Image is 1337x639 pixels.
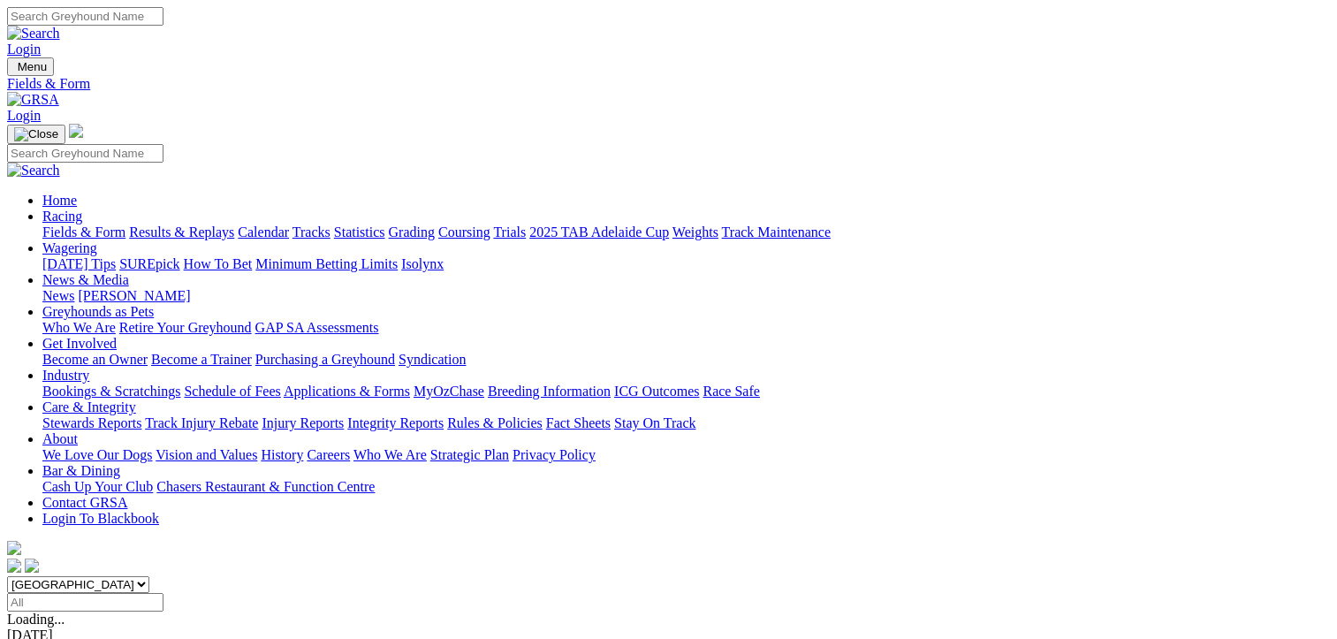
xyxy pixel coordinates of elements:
[42,288,1330,304] div: News & Media
[493,224,526,240] a: Trials
[7,26,60,42] img: Search
[42,463,120,478] a: Bar & Dining
[42,352,1330,368] div: Get Involved
[42,479,1330,495] div: Bar & Dining
[42,240,97,255] a: Wagering
[703,384,759,399] a: Race Safe
[488,384,611,399] a: Breeding Information
[614,415,695,430] a: Stay On Track
[42,511,159,526] a: Login To Blackbook
[42,368,89,383] a: Industry
[430,447,509,462] a: Strategic Plan
[513,447,596,462] a: Privacy Policy
[7,125,65,144] button: Toggle navigation
[284,384,410,399] a: Applications & Forms
[255,320,379,335] a: GAP SA Assessments
[401,256,444,271] a: Isolynx
[414,384,484,399] a: MyOzChase
[389,224,435,240] a: Grading
[156,447,257,462] a: Vision and Values
[25,559,39,573] img: twitter.svg
[353,447,427,462] a: Who We Are
[42,384,1330,399] div: Industry
[7,7,163,26] input: Search
[145,415,258,430] a: Track Injury Rebate
[42,352,148,367] a: Become an Owner
[42,495,127,510] a: Contact GRSA
[42,384,180,399] a: Bookings & Scratchings
[42,415,141,430] a: Stewards Reports
[42,320,1330,336] div: Greyhounds as Pets
[156,479,375,494] a: Chasers Restaurant & Function Centre
[42,399,136,415] a: Care & Integrity
[42,224,1330,240] div: Racing
[42,256,116,271] a: [DATE] Tips
[184,256,253,271] a: How To Bet
[546,415,611,430] a: Fact Sheets
[7,92,59,108] img: GRSA
[42,336,117,351] a: Get Involved
[42,431,78,446] a: About
[42,320,116,335] a: Who We Are
[42,415,1330,431] div: Care & Integrity
[42,256,1330,272] div: Wagering
[529,224,669,240] a: 2025 TAB Adelaide Cup
[7,612,65,627] span: Loading...
[262,415,344,430] a: Injury Reports
[7,108,41,123] a: Login
[238,224,289,240] a: Calendar
[69,124,83,138] img: logo-grsa-white.png
[7,593,163,612] input: Select date
[42,224,125,240] a: Fields & Form
[7,144,163,163] input: Search
[292,224,330,240] a: Tracks
[438,224,490,240] a: Coursing
[78,288,190,303] a: [PERSON_NAME]
[399,352,466,367] a: Syndication
[261,447,303,462] a: History
[7,42,41,57] a: Login
[722,224,831,240] a: Track Maintenance
[447,415,543,430] a: Rules & Policies
[334,224,385,240] a: Statistics
[42,479,153,494] a: Cash Up Your Club
[255,352,395,367] a: Purchasing a Greyhound
[18,60,47,73] span: Menu
[347,415,444,430] a: Integrity Reports
[7,541,21,555] img: logo-grsa-white.png
[42,447,152,462] a: We Love Our Dogs
[119,320,252,335] a: Retire Your Greyhound
[42,272,129,287] a: News & Media
[14,127,58,141] img: Close
[614,384,699,399] a: ICG Outcomes
[7,57,54,76] button: Toggle navigation
[42,209,82,224] a: Racing
[7,76,1330,92] a: Fields & Form
[119,256,179,271] a: SUREpick
[151,352,252,367] a: Become a Trainer
[42,447,1330,463] div: About
[255,256,398,271] a: Minimum Betting Limits
[7,559,21,573] img: facebook.svg
[672,224,718,240] a: Weights
[7,163,60,179] img: Search
[42,288,74,303] a: News
[184,384,280,399] a: Schedule of Fees
[129,224,234,240] a: Results & Replays
[42,193,77,208] a: Home
[42,304,154,319] a: Greyhounds as Pets
[307,447,350,462] a: Careers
